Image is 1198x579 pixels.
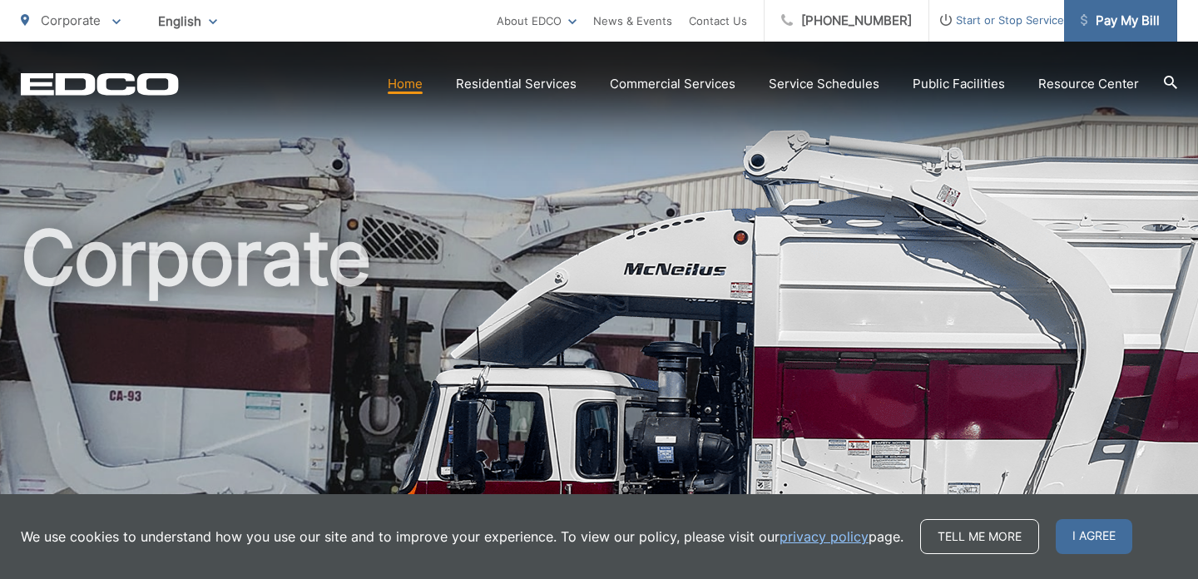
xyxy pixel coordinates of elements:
a: Resource Center [1038,74,1139,94]
span: English [146,7,230,36]
span: I agree [1056,519,1132,554]
a: Tell me more [920,519,1039,554]
a: Commercial Services [610,74,735,94]
span: Corporate [41,12,101,28]
a: News & Events [593,11,672,31]
a: Contact Us [689,11,747,31]
a: Residential Services [456,74,577,94]
span: Pay My Bill [1081,11,1160,31]
a: Service Schedules [769,74,879,94]
a: About EDCO [497,11,577,31]
a: Public Facilities [913,74,1005,94]
p: We use cookies to understand how you use our site and to improve your experience. To view our pol... [21,527,903,547]
a: EDCD logo. Return to the homepage. [21,72,179,96]
a: privacy policy [780,527,869,547]
a: Home [388,74,423,94]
